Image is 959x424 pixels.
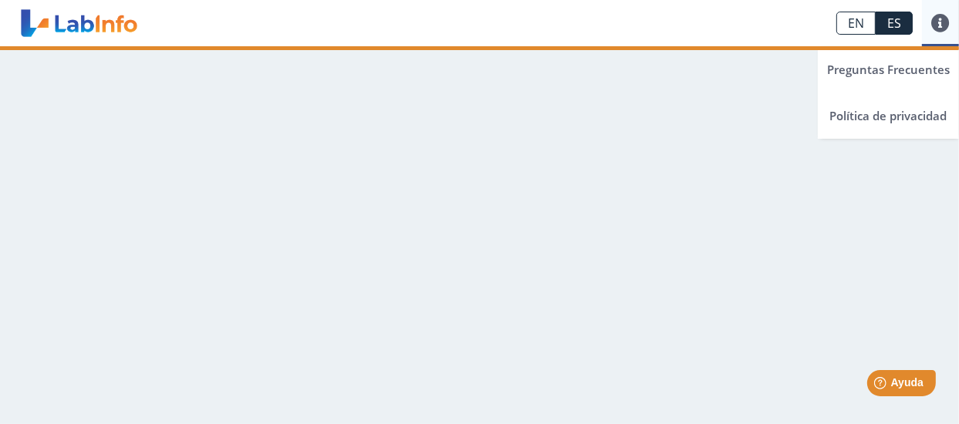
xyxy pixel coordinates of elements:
[876,12,913,35] a: ES
[818,46,959,93] a: Preguntas Frecuentes
[818,93,959,139] a: Política de privacidad
[822,364,942,407] iframe: Help widget launcher
[836,12,876,35] a: EN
